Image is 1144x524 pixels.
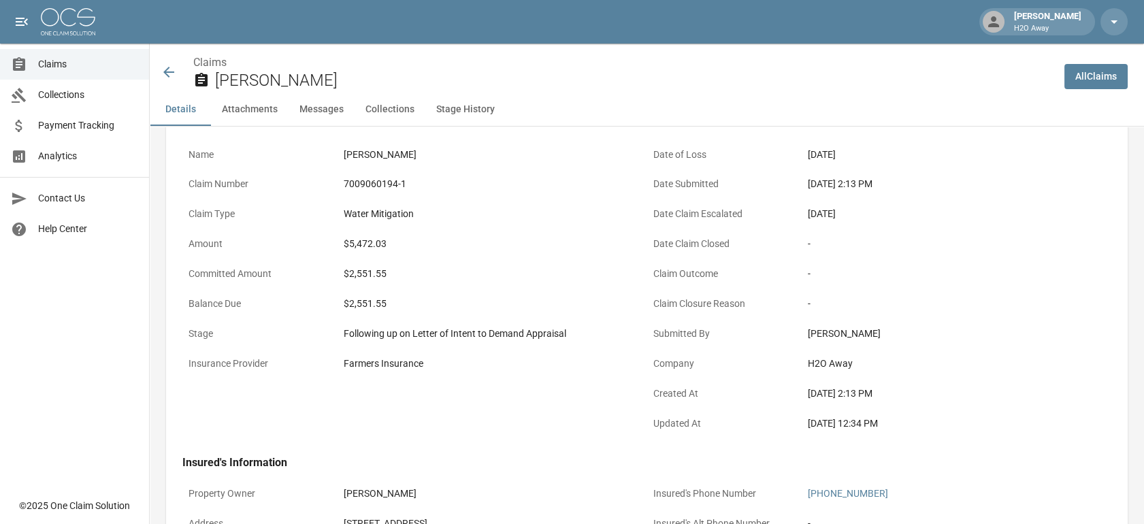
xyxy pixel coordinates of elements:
p: Date Claim Escalated [647,201,802,227]
p: Company [647,350,802,377]
div: [DATE] 2:13 PM [808,177,1105,191]
p: Updated At [647,410,802,437]
nav: breadcrumb [193,54,1053,71]
h2: [PERSON_NAME] [215,71,1053,91]
div: [DATE] 12:34 PM [808,416,1105,431]
p: Claim Number [182,171,337,197]
div: Water Mitigation [343,207,640,221]
a: AllClaims [1064,64,1128,89]
span: Analytics [38,149,138,163]
div: $2,551.55 [343,297,640,311]
span: Contact Us [38,191,138,206]
p: Balance Due [182,291,337,317]
div: [PERSON_NAME] [343,487,640,501]
div: [PERSON_NAME] [808,327,1105,341]
p: Insured's Phone Number [647,480,802,507]
span: Collections [38,88,138,102]
div: $2,551.55 [343,267,640,281]
div: - [808,237,1105,251]
p: Amount [182,231,337,257]
div: [DATE] [808,148,1105,162]
div: 7009060194-1 [343,177,640,191]
a: Claims [193,56,227,69]
div: [PERSON_NAME] [1009,10,1087,34]
a: [PHONE_NUMBER] [808,488,888,499]
p: Name [182,142,337,168]
div: anchor tabs [150,93,1144,126]
button: open drawer [8,8,35,35]
span: Payment Tracking [38,118,138,133]
div: $5,472.03 [343,237,640,251]
p: H2O Away [1014,23,1081,35]
div: Farmers Insurance [343,357,640,371]
button: Collections [355,93,425,126]
div: [DATE] [808,207,1105,221]
div: [DATE] 2:13 PM [808,387,1105,401]
p: Date Submitted [647,171,802,197]
p: Date of Loss [647,142,802,168]
p: Committed Amount [182,261,337,287]
p: Claim Outcome [647,261,802,287]
div: - [808,267,1105,281]
p: Stage [182,321,337,347]
button: Stage History [425,93,506,126]
div: H2O Away [808,357,1105,371]
div: [PERSON_NAME] [343,148,640,162]
div: Following up on Letter of Intent to Demand Appraisal [343,327,640,341]
p: Claim Closure Reason [647,291,802,317]
button: Details [150,93,211,126]
img: ocs-logo-white-transparent.png [41,8,95,35]
p: Date Claim Closed [647,231,802,257]
p: Property Owner [182,480,337,507]
button: Attachments [211,93,289,126]
p: Created At [647,380,802,407]
button: Messages [289,93,355,126]
p: Submitted By [647,321,802,347]
div: © 2025 One Claim Solution [19,499,130,512]
div: - [808,297,1105,311]
span: Help Center [38,222,138,236]
span: Claims [38,57,138,71]
p: Insurance Provider [182,350,337,377]
h4: Insured's Information [182,456,1111,470]
p: Claim Type [182,201,337,227]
